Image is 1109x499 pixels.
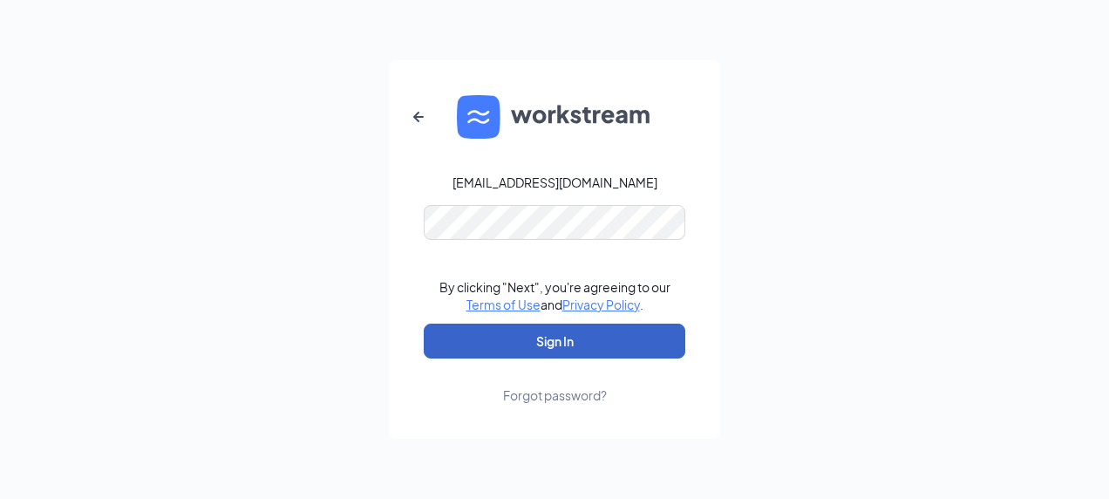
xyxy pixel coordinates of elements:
a: Privacy Policy [562,297,640,312]
div: [EMAIL_ADDRESS][DOMAIN_NAME] [452,174,657,191]
div: By clicking "Next", you're agreeing to our and . [439,278,670,313]
button: ArrowLeftNew [398,96,439,138]
div: Forgot password? [503,386,607,404]
button: Sign In [424,324,685,359]
a: Forgot password? [503,359,607,404]
svg: ArrowLeftNew [408,106,429,127]
img: WS logo and Workstream text [457,95,652,139]
a: Terms of Use [466,297,541,312]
